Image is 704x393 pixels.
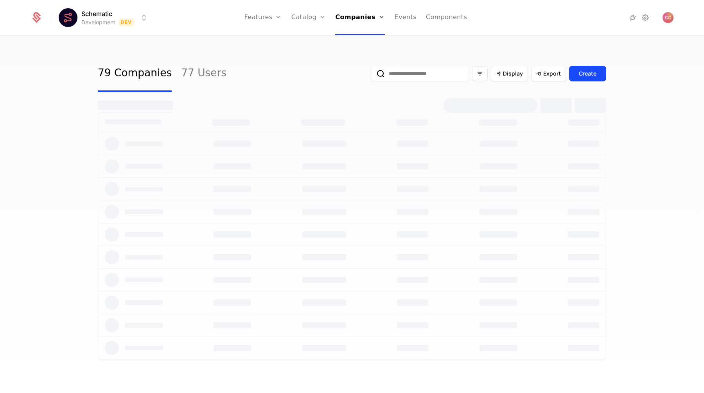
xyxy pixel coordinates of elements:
img: Schematic [59,8,77,27]
span: Export [543,70,561,78]
a: 77 Users [181,55,226,92]
div: Create [579,70,596,78]
button: Display [491,66,528,81]
button: Export [531,66,566,81]
span: Display [503,70,523,78]
span: Schematic [81,9,112,18]
button: Open user button [663,12,673,23]
button: Filter options [472,66,488,81]
button: Select environment [61,9,149,26]
img: Cole Chrzan [663,12,673,23]
a: Settings [641,13,650,22]
a: 79 Companies [98,55,172,92]
span: Dev [119,18,135,26]
button: Create [569,66,606,81]
div: Development [81,18,115,26]
a: Integrations [628,13,638,22]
